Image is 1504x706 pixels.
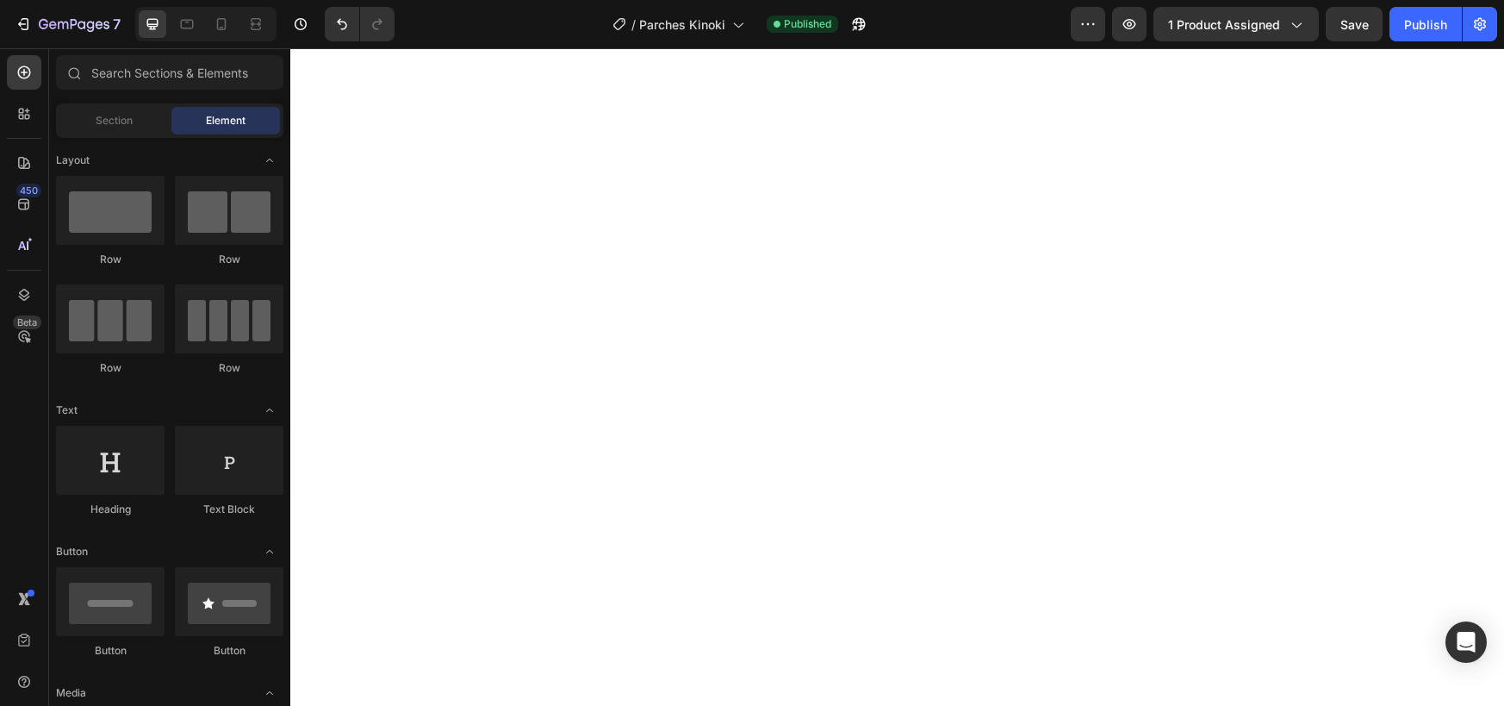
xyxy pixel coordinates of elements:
[1389,7,1462,41] button: Publish
[7,7,128,41] button: 7
[256,397,283,424] span: Toggle open
[325,7,395,41] div: Undo/Redo
[175,643,283,659] div: Button
[56,252,165,267] div: Row
[175,252,283,267] div: Row
[1445,622,1487,663] div: Open Intercom Messenger
[13,316,41,329] div: Beta
[631,16,636,34] span: /
[56,403,78,418] span: Text
[206,113,245,128] span: Element
[56,360,165,376] div: Row
[56,153,90,168] span: Layout
[56,643,165,659] div: Button
[56,502,165,517] div: Heading
[784,16,831,32] span: Published
[1326,7,1383,41] button: Save
[256,147,283,174] span: Toggle open
[1168,16,1280,34] span: 1 product assigned
[1404,16,1447,34] div: Publish
[1340,17,1369,32] span: Save
[256,538,283,565] span: Toggle open
[113,14,121,34] p: 7
[96,113,133,128] span: Section
[56,55,283,90] input: Search Sections & Elements
[175,360,283,376] div: Row
[175,502,283,517] div: Text Block
[16,184,41,197] div: 450
[56,544,88,559] span: Button
[56,685,86,701] span: Media
[290,48,1504,706] iframe: Design area
[1153,7,1319,41] button: 1 product assigned
[639,16,725,34] span: Parches Kinoki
